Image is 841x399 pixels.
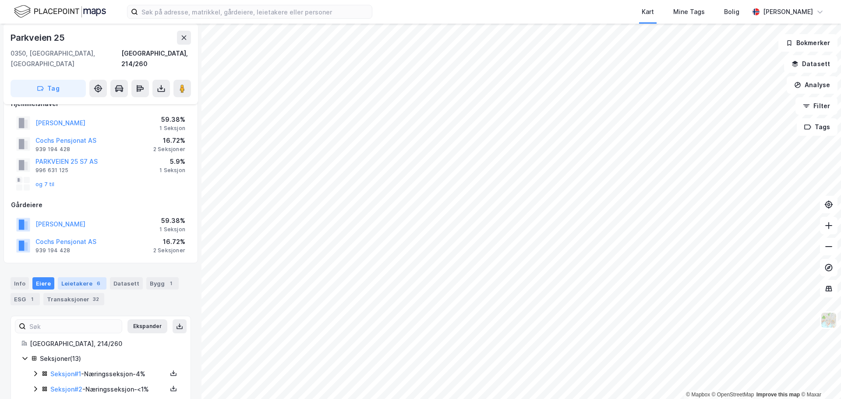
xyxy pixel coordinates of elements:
[58,277,106,290] div: Leietakere
[11,48,121,69] div: 0350, [GEOGRAPHIC_DATA], [GEOGRAPHIC_DATA]
[159,226,185,233] div: 1 Seksjon
[11,200,191,210] div: Gårdeiere
[787,76,837,94] button: Analyse
[121,48,191,69] div: [GEOGRAPHIC_DATA], 214/260
[26,320,122,333] input: Søk
[712,392,754,398] a: OpenStreetMap
[763,7,813,17] div: [PERSON_NAME]
[166,279,175,288] div: 1
[778,34,837,52] button: Bokmerker
[784,55,837,73] button: Datasett
[50,370,81,378] a: Seksjon#1
[795,97,837,115] button: Filter
[138,5,372,18] input: Søk på adresse, matrikkel, gårdeiere, leietakere eller personer
[756,392,800,398] a: Improve this map
[30,339,180,349] div: [GEOGRAPHIC_DATA], 214/260
[91,295,101,304] div: 32
[797,357,841,399] iframe: Chat Widget
[35,247,70,254] div: 939 194 428
[642,7,654,17] div: Kart
[127,319,167,333] button: Ekspander
[153,135,185,146] div: 16.72%
[35,146,70,153] div: 939 194 428
[43,293,104,305] div: Transaksjoner
[110,277,143,290] div: Datasett
[11,80,86,97] button: Tag
[153,247,185,254] div: 2 Seksjoner
[159,167,185,174] div: 1 Seksjon
[797,357,841,399] div: Kontrollprogram for chat
[50,369,167,379] div: - Næringsseksjon - 4%
[159,114,185,125] div: 59.38%
[159,215,185,226] div: 59.38%
[153,237,185,247] div: 16.72%
[28,295,36,304] div: 1
[797,118,837,136] button: Tags
[153,146,185,153] div: 2 Seksjoner
[159,125,185,132] div: 1 Seksjon
[724,7,739,17] div: Bolig
[11,277,29,290] div: Info
[14,4,106,19] img: logo.f888ab2527a4732fd821a326f86c7f29.svg
[35,167,68,174] div: 996 631 125
[686,392,710,398] a: Mapbox
[11,293,40,305] div: ESG
[820,312,837,328] img: Z
[50,385,82,393] a: Seksjon#2
[146,277,179,290] div: Bygg
[11,31,67,45] div: Parkveien 25
[94,279,103,288] div: 6
[673,7,705,17] div: Mine Tags
[32,277,54,290] div: Eiere
[159,156,185,167] div: 5.9%
[50,384,167,395] div: - Næringsseksjon - <1%
[40,353,180,364] div: Seksjoner ( 13 )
